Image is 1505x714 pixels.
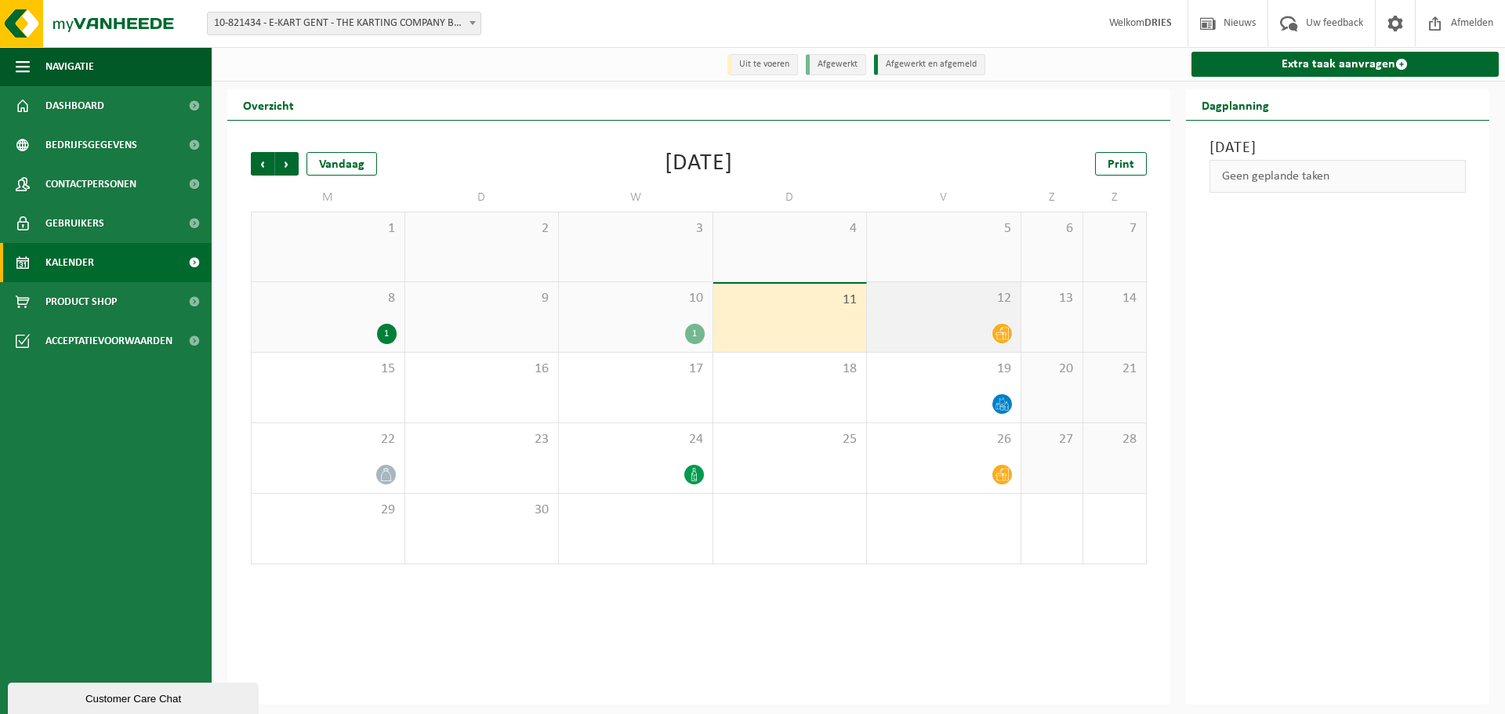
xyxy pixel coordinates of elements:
span: 5 [875,220,1013,237]
span: 15 [259,361,397,378]
span: 17 [567,361,705,378]
div: Geen geplande taken [1209,160,1467,193]
td: W [559,183,713,212]
span: 22 [259,431,397,448]
span: Product Shop [45,282,117,321]
span: 16 [413,361,551,378]
strong: DRIES [1144,17,1172,29]
span: 8 [259,290,397,307]
td: Z [1021,183,1084,212]
span: 9 [413,290,551,307]
span: 3 [567,220,705,237]
span: 20 [1029,361,1075,378]
span: 23 [413,431,551,448]
span: 4 [721,220,859,237]
span: Gebruikers [45,204,104,243]
div: Vandaag [306,152,377,176]
a: Print [1095,152,1147,176]
div: [DATE] [665,152,733,176]
span: Dashboard [45,86,104,125]
span: 10-821434 - E-KART GENT - THE KARTING COMPANY BV - GENT [207,12,481,35]
span: Vorige [251,152,274,176]
h2: Dagplanning [1186,89,1285,120]
span: Bedrijfsgegevens [45,125,137,165]
span: 27 [1029,431,1075,448]
span: 6 [1029,220,1075,237]
h3: [DATE] [1209,136,1467,160]
span: 11 [721,292,859,309]
span: 30 [413,502,551,519]
span: Volgende [275,152,299,176]
span: 7 [1091,220,1137,237]
span: 25 [721,431,859,448]
td: Z [1083,183,1146,212]
td: D [713,183,868,212]
li: Afgewerkt en afgemeld [874,54,985,75]
span: 21 [1091,361,1137,378]
span: 19 [875,361,1013,378]
a: Extra taak aanvragen [1191,52,1500,77]
span: 12 [875,290,1013,307]
span: Navigatie [45,47,94,86]
span: 1 [259,220,397,237]
span: 10-821434 - E-KART GENT - THE KARTING COMPANY BV - GENT [208,13,481,34]
span: 14 [1091,290,1137,307]
iframe: chat widget [8,680,262,714]
td: V [867,183,1021,212]
span: 29 [259,502,397,519]
span: Contactpersonen [45,165,136,204]
td: D [405,183,560,212]
span: 18 [721,361,859,378]
span: Acceptatievoorwaarden [45,321,172,361]
li: Afgewerkt [806,54,866,75]
span: Kalender [45,243,94,282]
span: 10 [567,290,705,307]
td: M [251,183,405,212]
span: Print [1108,158,1134,171]
span: 2 [413,220,551,237]
span: 24 [567,431,705,448]
li: Uit te voeren [727,54,798,75]
div: 1 [377,324,397,344]
div: 1 [685,324,705,344]
h2: Overzicht [227,89,310,120]
span: 28 [1091,431,1137,448]
span: 13 [1029,290,1075,307]
span: 26 [875,431,1013,448]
